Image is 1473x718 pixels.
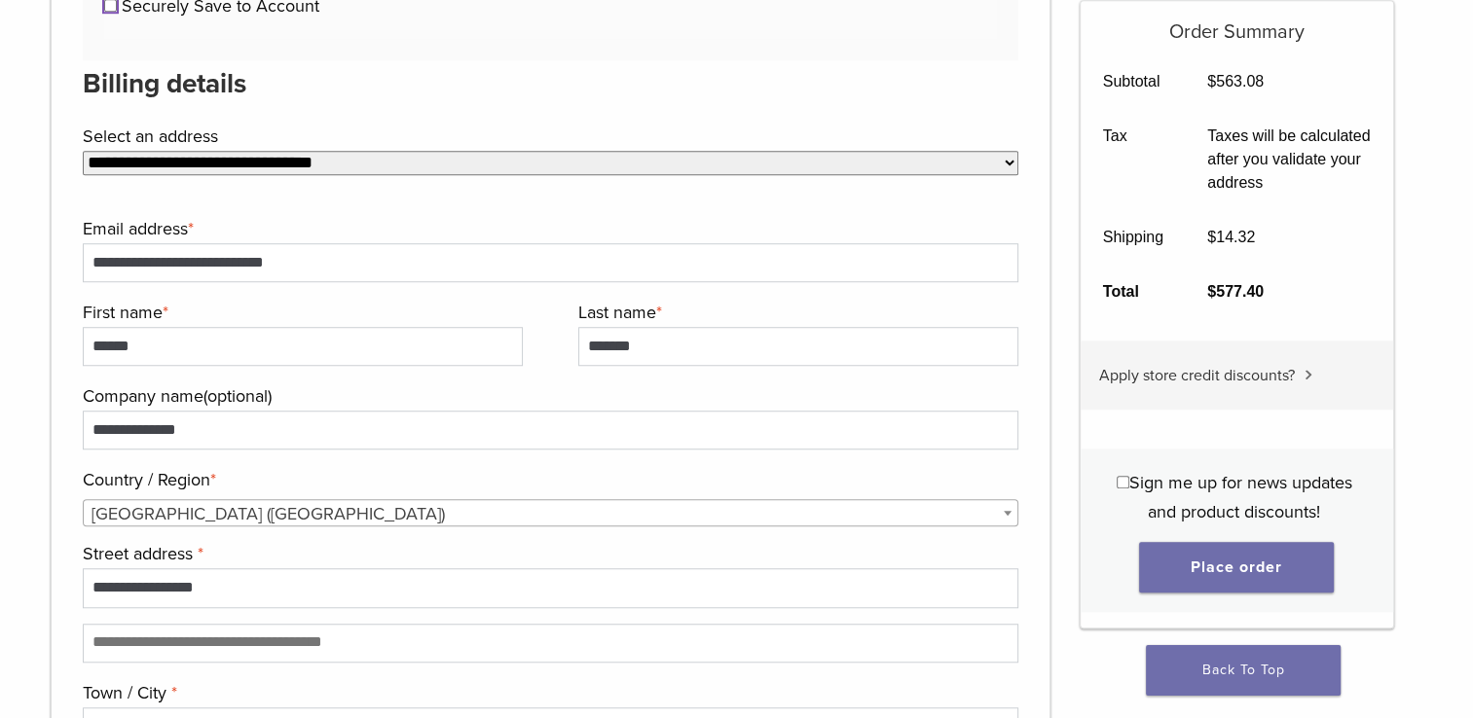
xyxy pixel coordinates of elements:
bdi: 14.32 [1207,229,1255,245]
th: Total [1081,265,1186,319]
label: Company name [83,381,1014,411]
button: Place order [1139,542,1334,592]
input: Sign me up for news updates and product discounts! [1117,476,1129,488]
span: Country / Region [83,499,1019,526]
span: $ [1207,229,1216,245]
h5: Order Summary [1081,1,1393,44]
a: Back To Top [1146,645,1341,696]
bdi: 577.40 [1207,283,1264,300]
label: Country / Region [83,465,1014,494]
label: Street address [83,539,1014,568]
span: (optional) [203,385,272,407]
label: Select an address [83,122,1014,151]
label: First name [83,298,518,327]
label: Email address [83,214,1014,243]
span: Sign me up for news updates and product discounts! [1129,472,1352,522]
span: United States (US) [84,500,1018,527]
label: Last name [578,298,1013,327]
span: $ [1207,283,1216,300]
h3: Billing details [83,60,1019,107]
span: Apply store credit discounts? [1099,366,1295,385]
th: Shipping [1081,210,1186,265]
span: $ [1207,73,1216,90]
th: Tax [1081,109,1186,210]
img: caret.svg [1305,370,1312,379]
td: Taxes will be calculated after you validate your address [1186,109,1393,210]
th: Subtotal [1081,54,1186,109]
bdi: 563.08 [1207,73,1264,90]
label: Town / City [83,678,1014,707]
